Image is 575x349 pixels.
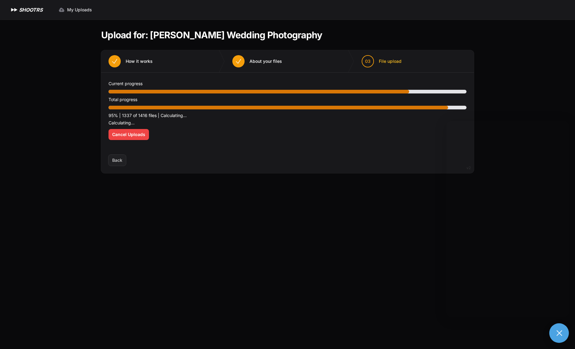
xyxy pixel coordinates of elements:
[112,131,145,138] span: Cancel Uploads
[109,119,466,127] p: Calculating...
[10,6,19,13] img: SHOOTRS
[379,58,402,64] span: File upload
[109,112,466,119] p: 95% | 1337 of 1416 files | Calculating...
[55,4,96,15] a: My Uploads
[365,58,371,64] span: 03
[126,58,153,64] span: How it works
[10,6,43,13] a: SHOOTRS SHOOTRS
[101,29,322,40] h1: Upload for: [PERSON_NAME] Wedding Photography
[249,58,282,64] span: About your files
[109,80,466,87] p: Current progress
[354,50,409,72] button: 03 File upload
[67,7,92,13] span: My Uploads
[19,6,43,13] h1: SHOOTRS
[109,96,466,103] p: Total progress
[225,50,289,72] button: About your files
[101,50,160,72] button: How it works
[109,129,149,140] button: Cancel Uploads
